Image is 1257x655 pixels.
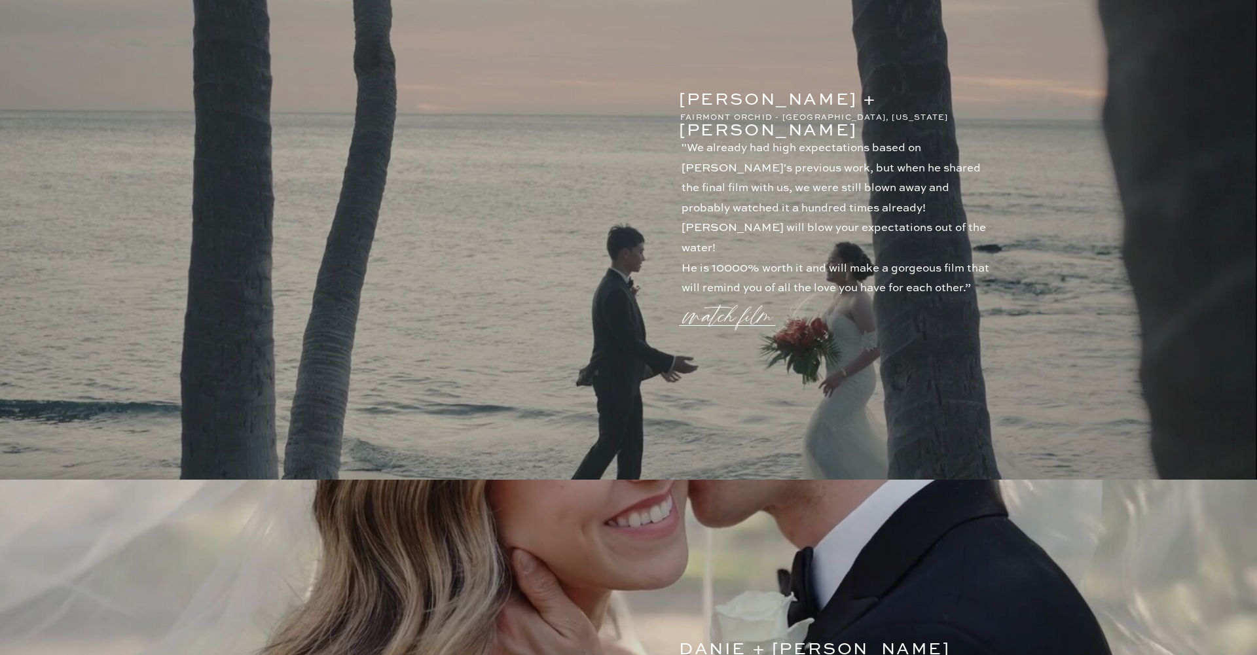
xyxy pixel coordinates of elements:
p: DANIE + [PERSON_NAME] [679,635,953,652]
p: [PERSON_NAME] + [PERSON_NAME] [679,85,953,103]
a: watch film [685,283,779,333]
p: Fairmont orchid - [GEOGRAPHIC_DATA], [US_STATE] [680,111,955,123]
p: "We already had high expectations based on [PERSON_NAME]'s previous work, but when he shared the ... [682,139,996,280]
